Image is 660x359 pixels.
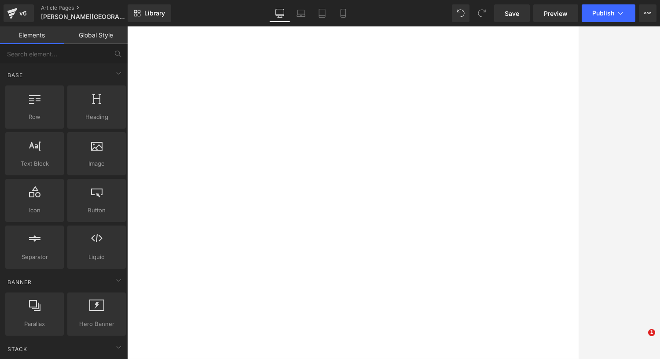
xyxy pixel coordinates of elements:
[41,4,142,11] a: Article Pages
[8,206,61,215] span: Icon
[473,4,491,22] button: Redo
[8,159,61,168] span: Text Block
[269,4,290,22] a: Desktop
[544,9,568,18] span: Preview
[4,4,34,22] a: v6
[648,329,655,336] span: 1
[70,159,123,168] span: Image
[7,278,33,286] span: Banner
[333,4,354,22] a: Mobile
[8,252,61,262] span: Separator
[70,112,123,122] span: Heading
[7,71,24,79] span: Base
[144,9,165,17] span: Library
[452,4,469,22] button: Undo
[533,4,578,22] a: Preview
[64,26,128,44] a: Global Style
[312,4,333,22] a: Tablet
[70,319,123,329] span: Hero Banner
[41,13,125,20] span: [PERSON_NAME][GEOGRAPHIC_DATA] a Street with Character
[8,319,61,329] span: Parallax
[592,10,614,17] span: Publish
[290,4,312,22] a: Laptop
[630,329,651,350] iframe: Intercom live chat
[70,206,123,215] span: Button
[128,4,171,22] a: New Library
[8,112,61,122] span: Row
[7,345,28,353] span: Stack
[18,7,29,19] div: v6
[582,4,635,22] button: Publish
[505,9,519,18] span: Save
[639,4,656,22] button: More
[70,252,123,262] span: Liquid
